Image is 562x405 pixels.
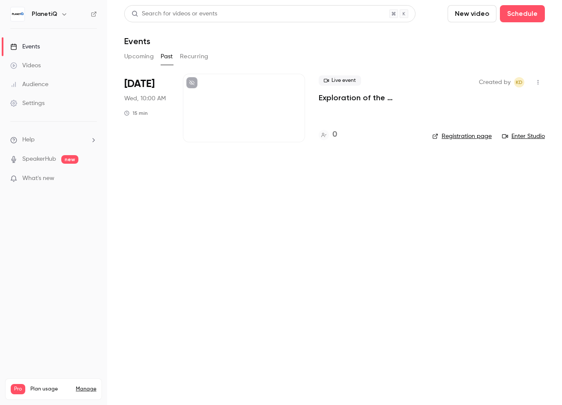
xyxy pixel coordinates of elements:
[319,129,337,141] a: 0
[124,74,169,142] div: Sep 3 Wed, 10:00 AM (America/Los Angeles)
[11,7,24,21] img: PlanetiQ
[161,50,173,63] button: Past
[10,80,48,89] div: Audience
[500,5,545,22] button: Schedule
[11,384,25,394] span: Pro
[22,135,35,144] span: Help
[432,132,492,141] a: Registration page
[502,132,545,141] a: Enter Studio
[132,9,217,18] div: Search for videos or events
[10,61,41,70] div: Videos
[76,386,96,393] a: Manage
[479,77,511,87] span: Created by
[516,77,523,87] span: KD
[61,155,78,164] span: new
[448,5,496,22] button: New video
[87,175,97,183] iframe: Noticeable Trigger
[22,155,56,164] a: SpeakerHub
[124,50,154,63] button: Upcoming
[124,36,150,46] h1: Events
[32,10,57,18] h6: PlanetiQ
[22,174,54,183] span: What's new
[10,135,97,144] li: help-dropdown-opener
[10,99,45,108] div: Settings
[124,94,166,103] span: Wed, 10:00 AM
[319,93,419,103] a: Exploration of the Contrast Webinar Platform
[180,50,209,63] button: Recurring
[124,77,155,91] span: [DATE]
[30,386,71,393] span: Plan usage
[514,77,524,87] span: Karen Dubey
[319,75,361,86] span: Live event
[332,129,337,141] h4: 0
[10,42,40,51] div: Events
[124,110,148,117] div: 15 min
